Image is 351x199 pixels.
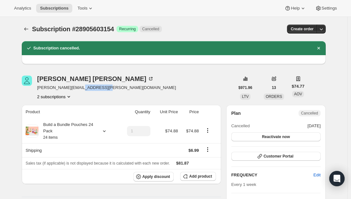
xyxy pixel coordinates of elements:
[38,122,96,141] div: Build a Bundle Pouches 24 Pack
[32,26,114,33] span: Subscription #28905603154
[264,154,293,159] span: Customer Portal
[203,127,213,134] button: Product actions
[43,135,58,140] small: 24 items
[314,172,321,178] span: Edit
[74,4,98,13] button: Tools
[22,105,118,119] th: Product
[238,85,252,90] span: $971.96
[294,92,302,96] span: AOV
[235,83,256,92] button: $971.96
[10,4,35,13] button: Analytics
[40,6,68,11] span: Subscriptions
[36,4,72,13] button: Subscriptions
[118,105,152,119] th: Quantity
[292,83,305,90] span: $74.77
[310,170,324,180] button: Edit
[142,26,159,32] span: Cancelled
[314,44,323,53] button: Dismiss notification
[77,6,87,11] span: Tools
[307,123,321,129] span: [DATE]
[268,83,280,92] button: 13
[231,110,241,116] h2: Plan
[272,85,276,90] span: 13
[22,25,31,33] button: Subscriptions
[37,76,154,82] div: [PERSON_NAME] [PERSON_NAME]
[22,76,32,86] span: Chris Morice
[231,182,256,187] span: Every 1 week
[291,6,299,11] span: Help
[142,174,170,179] span: Apply discount
[231,123,250,129] span: Cancelled
[33,45,80,51] h2: Subscription cancelled.
[188,148,199,153] span: $6.99
[291,26,314,32] span: Create order
[281,4,310,13] button: Help
[329,171,345,186] div: Open Intercom Messenger
[287,25,317,33] button: Create order
[180,172,216,181] button: Add product
[266,94,282,99] span: ORDERS
[165,129,178,133] span: $74.88
[301,111,318,116] span: Cancelled
[311,4,341,13] button: Settings
[231,152,321,161] button: Customer Portal
[262,134,290,139] span: Reactivate now
[14,6,31,11] span: Analytics
[322,6,337,11] span: Settings
[242,94,249,99] span: LTV
[186,129,199,133] span: $74.88
[189,174,212,179] span: Add product
[133,172,174,181] button: Apply discount
[26,161,170,166] span: Sales tax (if applicable) is not displayed because it is calculated with each new order.
[37,93,72,100] button: Product actions
[176,161,189,166] span: $81.87
[203,146,213,153] button: Shipping actions
[152,105,180,119] th: Unit Price
[180,105,201,119] th: Price
[37,85,176,91] span: [PERSON_NAME][EMAIL_ADDRESS][PERSON_NAME][DOMAIN_NAME]
[22,143,118,157] th: Shipping
[231,172,314,178] h2: FREQUENCY
[119,26,136,32] span: Recurring
[231,132,321,141] button: Reactivate now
